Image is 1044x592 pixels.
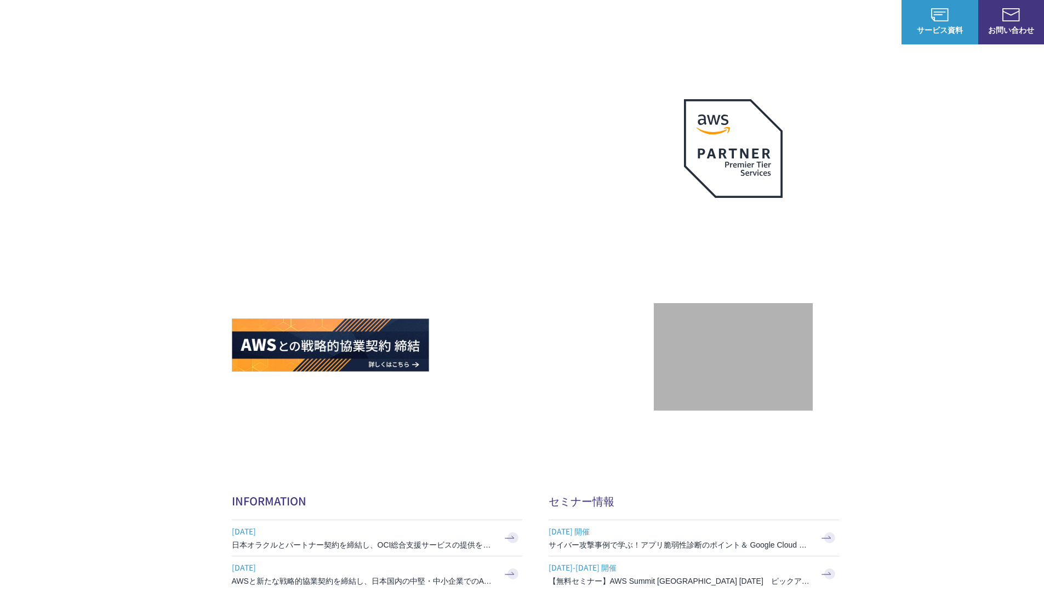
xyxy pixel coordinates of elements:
p: サービス [571,16,612,28]
span: [DATE] [232,559,495,576]
h3: 日本オラクルとパートナー契約を締結し、OCI総合支援サービスの提供を開始 [232,539,495,550]
span: NHN テコラス AWS総合支援サービス [126,10,206,33]
p: 業種別ソリューション [634,16,722,28]
img: AWSとの戦略的協業契約 締結 [232,318,429,372]
h3: 【無料セミナー】AWS Summit [GEOGRAPHIC_DATA] [DATE] ピックアップセッション [549,576,812,587]
p: AWSの導入からコスト削減、 構成・運用の最適化からデータ活用まで 規模や業種業態を問わない マネージドサービスで [232,121,654,169]
span: [DATE] 開催 [549,523,812,539]
img: AWS総合支援サービス C-Chorus サービス資料 [931,8,949,21]
em: AWS [721,211,745,227]
h1: AWS ジャーニーの 成功を実現 [232,180,654,286]
a: ログイン [860,16,891,28]
h3: サイバー攻撃事例で学ぶ！アプリ脆弱性診断のポイント＆ Google Cloud セキュリティ対策 [549,539,812,550]
h2: セミナー情報 [549,493,839,509]
a: AWS総合支援サービス C-Chorus NHN テコラスAWS総合支援サービス [16,9,206,35]
span: お問い合わせ [978,24,1044,36]
img: 契約件数 [676,320,791,400]
span: [DATE] [232,523,495,539]
p: ナレッジ [796,16,838,28]
img: お問い合わせ [1002,8,1020,21]
img: AWSプレミアティアサービスパートナー [684,99,783,198]
a: 導入事例 [744,16,774,28]
h3: AWSと新たな戦略的協業契約を締結し、日本国内の中堅・中小企業でのAWS活用を加速 [232,576,495,587]
span: サービス資料 [902,24,978,36]
h2: INFORMATION [232,493,522,509]
a: [DATE] AWSと新たな戦略的協業契約を締結し、日本国内の中堅・中小企業でのAWS活用を加速 [232,556,522,592]
a: [DATE] 日本オラクルとパートナー契約を締結し、OCI総合支援サービスの提供を開始 [232,520,522,556]
a: [DATE] 開催 サイバー攻撃事例で学ぶ！アプリ脆弱性診断のポイント＆ Google Cloud セキュリティ対策 [549,520,839,556]
img: AWS請求代行サービス 統合管理プラン [436,318,633,372]
span: [DATE]-[DATE] 開催 [549,559,812,576]
p: 最上位プレミアティア サービスパートナー [671,211,796,253]
a: [DATE]-[DATE] 開催 【無料セミナー】AWS Summit [GEOGRAPHIC_DATA] [DATE] ピックアップセッション [549,556,839,592]
p: 強み [522,16,549,28]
